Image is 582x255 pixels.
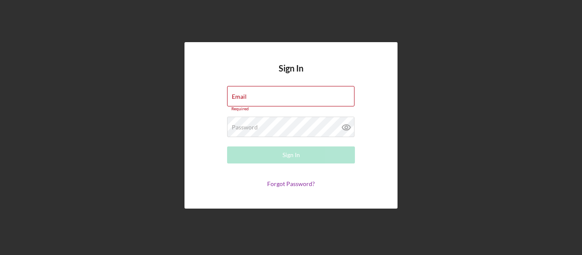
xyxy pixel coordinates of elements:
[227,146,355,163] button: Sign In
[232,124,258,131] label: Password
[282,146,300,163] div: Sign In
[279,63,303,86] h4: Sign In
[232,93,247,100] label: Email
[267,180,315,187] a: Forgot Password?
[227,106,355,112] div: Required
